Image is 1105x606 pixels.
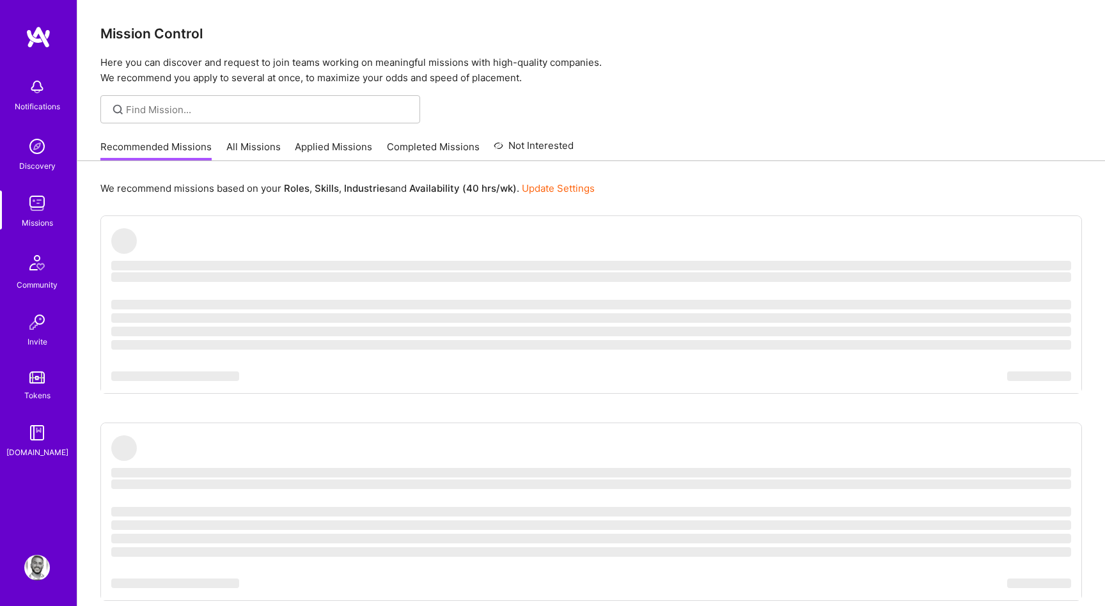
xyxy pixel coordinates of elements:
p: Here you can discover and request to join teams working on meaningful missions with high-quality ... [100,55,1082,86]
img: Community [22,247,52,278]
div: Missions [22,216,53,229]
img: Invite [24,309,50,335]
a: All Missions [226,140,281,161]
div: Notifications [15,100,60,113]
div: Invite [27,335,47,348]
img: guide book [24,420,50,446]
img: bell [24,74,50,100]
h3: Mission Control [100,26,1082,42]
a: Completed Missions [387,140,480,161]
div: [DOMAIN_NAME] [6,446,68,459]
a: Update Settings [522,182,595,194]
b: Skills [315,182,339,194]
b: Roles [284,182,310,194]
img: discovery [24,134,50,159]
img: logo [26,26,51,49]
div: Discovery [19,159,56,173]
img: User Avatar [24,555,50,580]
a: Recommended Missions [100,140,212,161]
div: Tokens [24,389,51,402]
b: Industries [344,182,390,194]
input: Find Mission... [126,103,411,116]
a: Not Interested [494,138,574,161]
b: Availability (40 hrs/wk) [409,182,517,194]
img: teamwork [24,190,50,216]
a: User Avatar [21,555,53,580]
i: icon SearchGrey [111,102,125,117]
img: tokens [29,371,45,384]
p: We recommend missions based on your , , and . [100,182,595,195]
div: Community [17,278,58,291]
a: Applied Missions [295,140,372,161]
